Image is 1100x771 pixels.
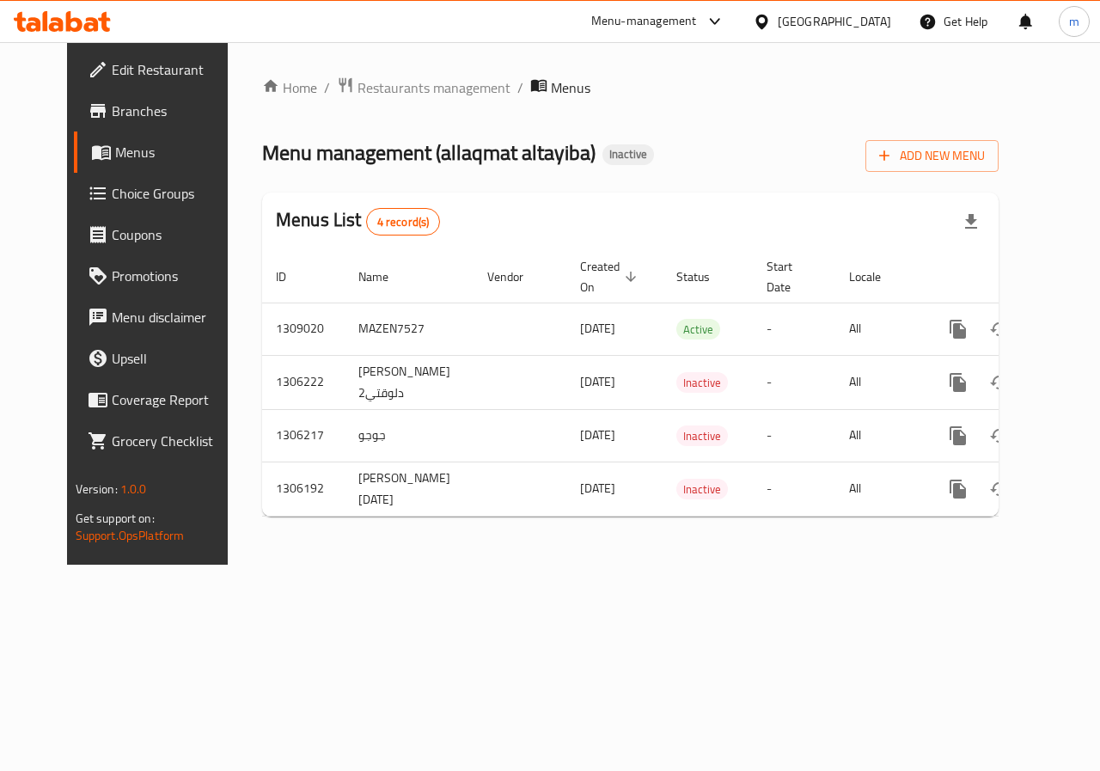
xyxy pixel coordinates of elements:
span: Upsell [112,348,237,369]
td: All [835,355,924,409]
span: Menu management ( allaqmat altayiba ) [262,133,596,172]
li: / [517,77,523,98]
nav: breadcrumb [262,76,999,99]
span: Inactive [602,147,654,162]
div: [GEOGRAPHIC_DATA] [778,12,891,31]
span: 1.0.0 [120,478,147,500]
span: Promotions [112,266,237,286]
td: - [753,462,835,516]
span: Start Date [767,256,815,297]
span: Status [676,266,732,287]
td: - [753,409,835,462]
td: جوجو [345,409,474,462]
td: All [835,303,924,355]
div: Menu-management [591,11,697,32]
span: Name [358,266,411,287]
td: 1306217 [262,409,345,462]
span: [DATE] [580,424,615,446]
span: Coverage Report [112,389,237,410]
div: Total records count [366,208,441,236]
li: / [324,77,330,98]
button: Change Status [979,362,1020,403]
button: more [938,362,979,403]
span: Inactive [676,480,728,499]
td: - [753,303,835,355]
a: Menu disclaimer [74,297,251,338]
td: MAZEN7527 [345,303,474,355]
a: Restaurants management [337,76,510,99]
span: Active [676,320,720,340]
button: Change Status [979,309,1020,350]
span: m [1069,12,1079,31]
td: 1309020 [262,303,345,355]
td: [PERSON_NAME] دلوقتي2 [345,355,474,409]
a: Menus [74,132,251,173]
a: Grocery Checklist [74,420,251,462]
a: Upsell [74,338,251,379]
td: 1306222 [262,355,345,409]
span: Get support on: [76,507,155,529]
a: Edit Restaurant [74,49,251,90]
div: Active [676,319,720,340]
a: Home [262,77,317,98]
a: Promotions [74,255,251,297]
span: Inactive [676,373,728,393]
button: Change Status [979,468,1020,510]
span: Version: [76,478,118,500]
span: [DATE] [580,477,615,499]
td: All [835,409,924,462]
div: Inactive [676,425,728,446]
span: Inactive [676,426,728,446]
span: Grocery Checklist [112,431,237,451]
div: Inactive [676,372,728,393]
span: Coupons [112,224,237,245]
button: Add New Menu [865,140,999,172]
span: Add New Menu [879,145,985,167]
a: Coupons [74,214,251,255]
a: Choice Groups [74,173,251,214]
span: Menus [115,142,237,162]
div: Export file [950,201,992,242]
span: Menu disclaimer [112,307,237,327]
span: [DATE] [580,370,615,393]
div: Inactive [602,144,654,165]
button: more [938,468,979,510]
span: Edit Restaurant [112,59,237,80]
button: more [938,309,979,350]
button: Change Status [979,415,1020,456]
span: 4 record(s) [367,214,440,230]
td: - [753,355,835,409]
span: Locale [849,266,903,287]
a: Support.OpsPlatform [76,524,185,547]
span: Choice Groups [112,183,237,204]
td: [PERSON_NAME] [DATE] [345,462,474,516]
span: Created On [580,256,642,297]
h2: Menus List [276,207,440,236]
td: 1306192 [262,462,345,516]
td: All [835,462,924,516]
span: [DATE] [580,317,615,340]
span: Vendor [487,266,546,287]
span: ID [276,266,309,287]
a: Branches [74,90,251,132]
span: Branches [112,101,237,121]
span: Restaurants management [357,77,510,98]
button: more [938,415,979,456]
a: Coverage Report [74,379,251,420]
span: Menus [551,77,590,98]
